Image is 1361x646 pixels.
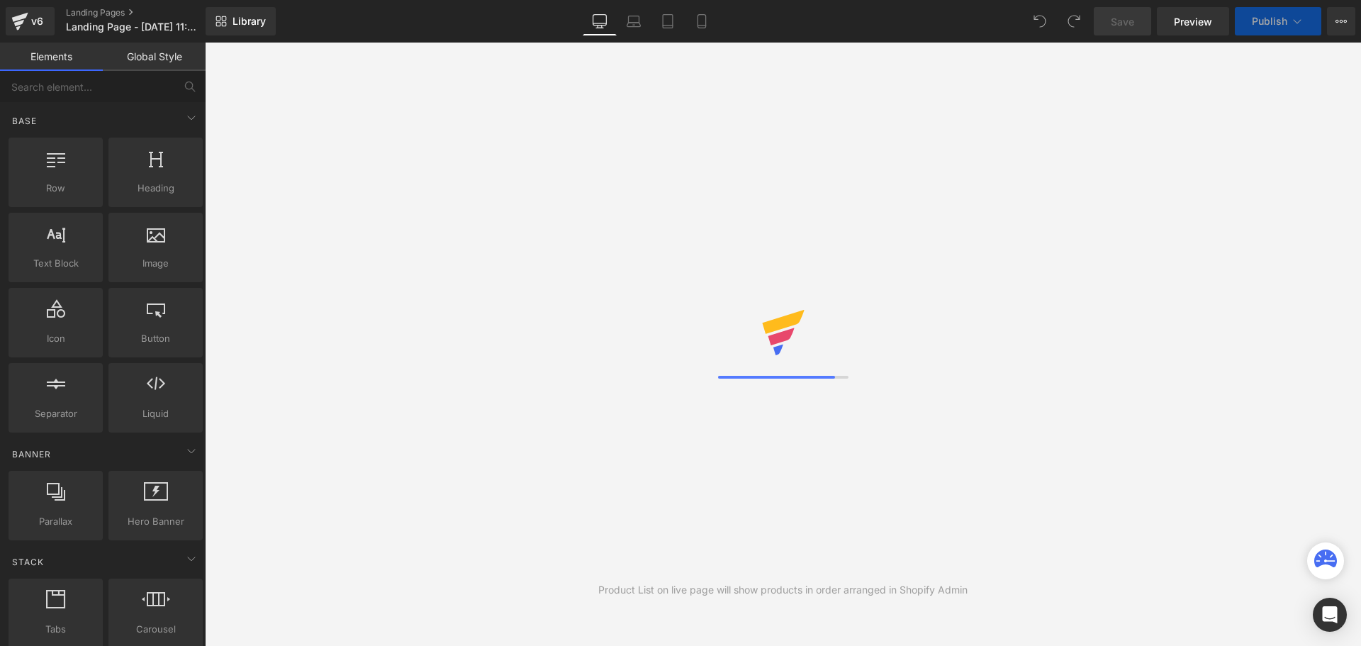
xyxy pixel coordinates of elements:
a: Preview [1157,7,1229,35]
span: Landing Page - [DATE] 11:03:50 [66,21,202,33]
span: Library [233,15,266,28]
span: Hero Banner [113,514,198,529]
span: Save [1111,14,1134,29]
a: v6 [6,7,55,35]
a: Global Style [103,43,206,71]
button: Publish [1235,7,1321,35]
span: Carousel [113,622,198,637]
span: Separator [13,406,99,421]
div: Open Intercom Messenger [1313,598,1347,632]
span: Row [13,181,99,196]
div: Product List on live page will show products in order arranged in Shopify Admin [598,582,968,598]
button: Undo [1026,7,1054,35]
span: Tabs [13,622,99,637]
a: Mobile [685,7,719,35]
span: Text Block [13,256,99,271]
span: Banner [11,447,52,461]
a: Laptop [617,7,651,35]
span: Stack [11,555,45,569]
button: More [1327,7,1355,35]
span: Preview [1174,14,1212,29]
a: Tablet [651,7,685,35]
button: Redo [1060,7,1088,35]
span: Button [113,331,198,346]
div: v6 [28,12,46,30]
span: Publish [1252,16,1287,27]
a: Desktop [583,7,617,35]
a: New Library [206,7,276,35]
span: Heading [113,181,198,196]
a: Landing Pages [66,7,229,18]
span: Icon [13,331,99,346]
span: Parallax [13,514,99,529]
span: Base [11,114,38,128]
span: Liquid [113,406,198,421]
span: Image [113,256,198,271]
